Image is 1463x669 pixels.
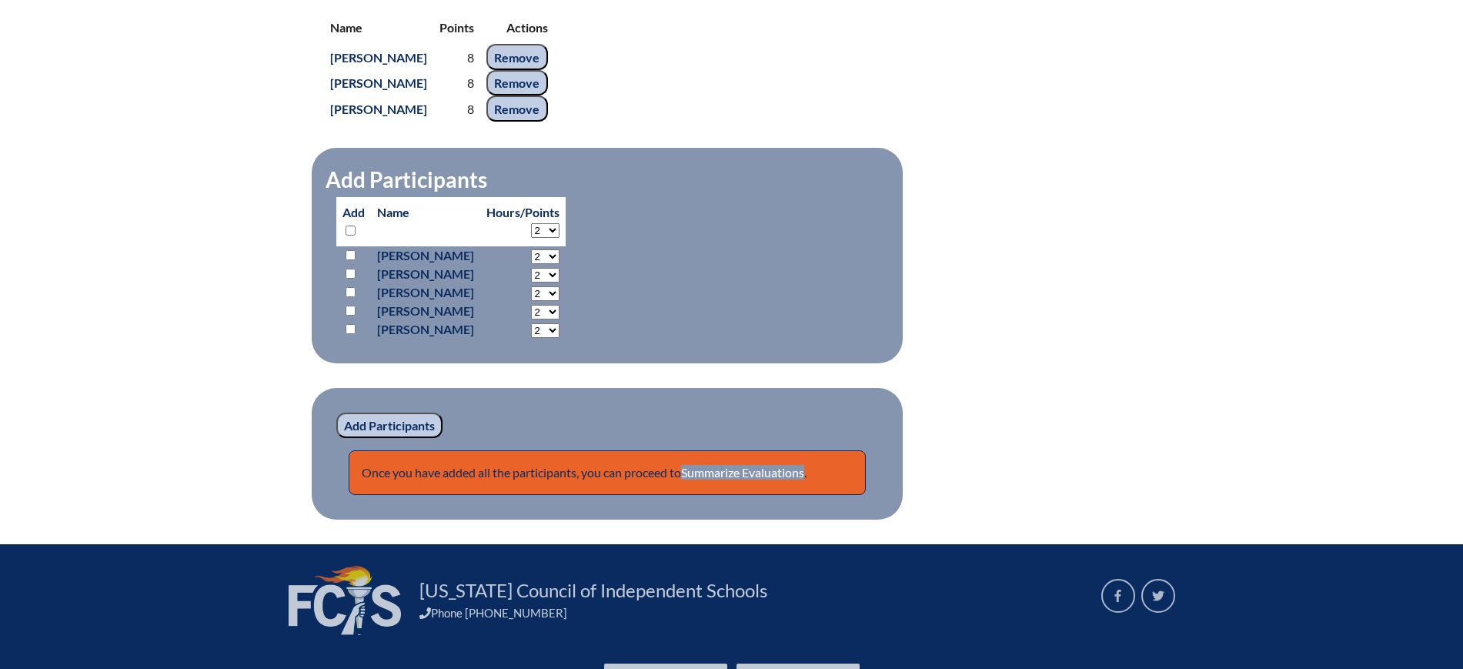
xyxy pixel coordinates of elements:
[433,95,480,122] td: 8
[324,72,433,93] a: [PERSON_NAME]
[377,203,474,222] p: Name
[439,18,474,38] p: Points
[486,70,548,96] input: Remove
[377,283,474,302] p: [PERSON_NAME]
[324,166,489,192] legend: Add Participants
[289,566,401,635] img: FCIS_logo_white
[413,578,773,603] a: [US_STATE] Council of Independent Schools
[342,203,365,240] p: Add
[486,44,548,70] input: Remove
[324,47,433,68] a: [PERSON_NAME]
[377,302,474,320] p: [PERSON_NAME]
[486,18,548,38] p: Actions
[419,606,1083,620] div: Phone [PHONE_NUMBER]
[349,450,866,495] p: Once you have added all the participants, you can proceed to .
[377,320,474,339] p: [PERSON_NAME]
[486,203,559,222] p: Hours/Points
[324,99,433,119] a: [PERSON_NAME]
[433,70,480,96] td: 8
[377,246,474,265] p: [PERSON_NAME]
[377,265,474,283] p: [PERSON_NAME]
[486,95,548,122] input: Remove
[336,413,443,439] input: Add Participants
[330,18,427,38] p: Name
[681,465,804,480] a: Summarize Evaluations
[433,44,480,70] td: 8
